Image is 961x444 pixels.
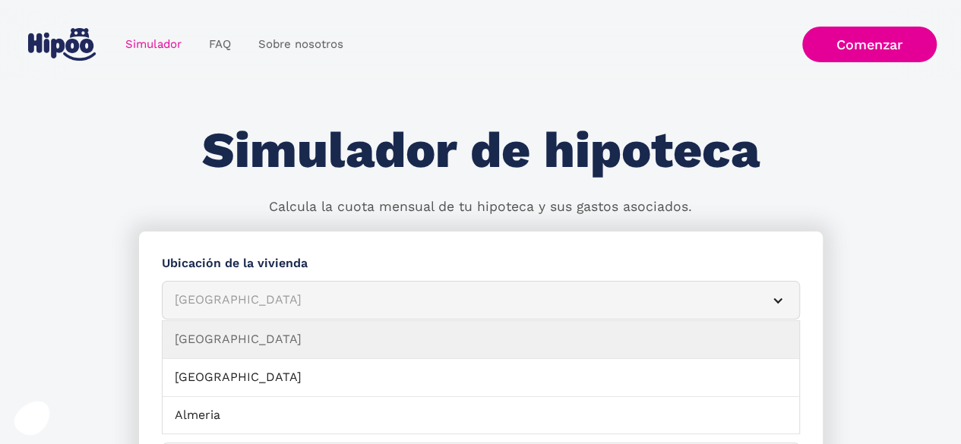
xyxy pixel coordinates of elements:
a: Simulador [112,30,195,59]
nav: [GEOGRAPHIC_DATA] [162,320,800,434]
a: [GEOGRAPHIC_DATA] [163,321,799,359]
p: Calcula la cuota mensual de tu hipoteca y sus gastos asociados. [269,197,692,217]
label: Ubicación de la vivienda [162,254,800,273]
a: Sobre nosotros [245,30,357,59]
a: home [25,22,100,67]
a: [GEOGRAPHIC_DATA] [163,359,799,397]
div: [GEOGRAPHIC_DATA] [175,291,751,310]
a: FAQ [195,30,245,59]
h1: Simulador de hipoteca [202,123,760,178]
a: Comenzar [802,27,937,62]
a: Almeria [163,397,799,435]
article: [GEOGRAPHIC_DATA] [162,281,800,320]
